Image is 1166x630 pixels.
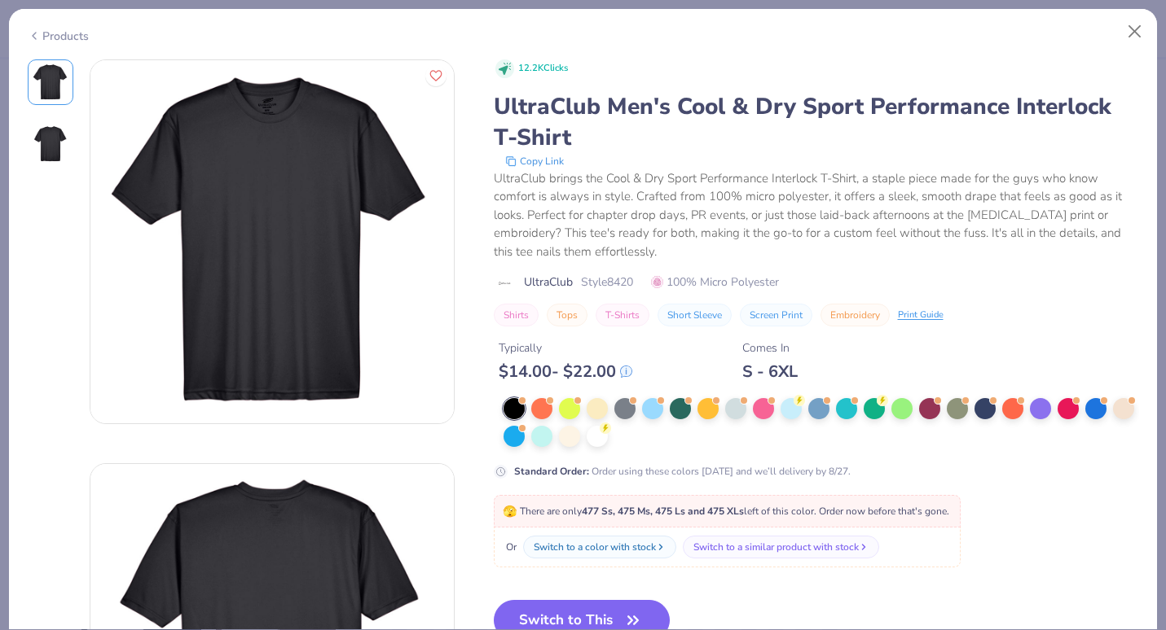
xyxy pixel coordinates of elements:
[742,361,798,382] div: S - 6XL
[581,273,633,291] span: Style 8420
[683,536,879,558] button: Switch to a similar product with stock
[523,536,676,558] button: Switch to a color with stock
[547,304,587,326] button: Tops
[425,65,447,86] button: Like
[500,153,569,169] button: copy to clipboard
[596,304,649,326] button: T-Shirts
[499,339,632,357] div: Typically
[90,60,454,423] img: Front
[494,277,516,290] img: brand logo
[524,273,573,291] span: UltraClub
[494,304,539,326] button: Shirts
[514,465,589,478] strong: Standard Order :
[821,304,890,326] button: Embroidery
[499,361,632,382] div: $ 14.00 - $ 22.00
[503,505,949,518] span: There are only left of this color. Order now before that's gone.
[518,62,568,76] span: 12.2K Clicks
[503,504,517,519] span: 🫣
[494,169,1139,261] div: UltraClub brings the Cool & Dry Sport Performance Interlock T-Shirt, a staple piece made for the ...
[494,91,1139,153] div: UltraClub Men's Cool & Dry Sport Performance Interlock T-Shirt
[534,540,656,554] div: Switch to a color with stock
[582,505,744,518] strong: 477 Ss, 475 Ms, 475 Ls and 475 XLs
[658,304,732,326] button: Short Sleeve
[740,304,812,326] button: Screen Print
[503,540,517,554] span: Or
[742,339,798,357] div: Comes In
[514,464,851,479] div: Order using these colors [DATE] and we’ll delivery by 8/27.
[31,125,70,164] img: Back
[31,63,70,102] img: Front
[28,28,89,45] div: Products
[651,273,779,291] span: 100% Micro Polyester
[898,308,944,322] div: Print Guide
[693,540,859,554] div: Switch to a similar product with stock
[1120,16,1151,47] button: Close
